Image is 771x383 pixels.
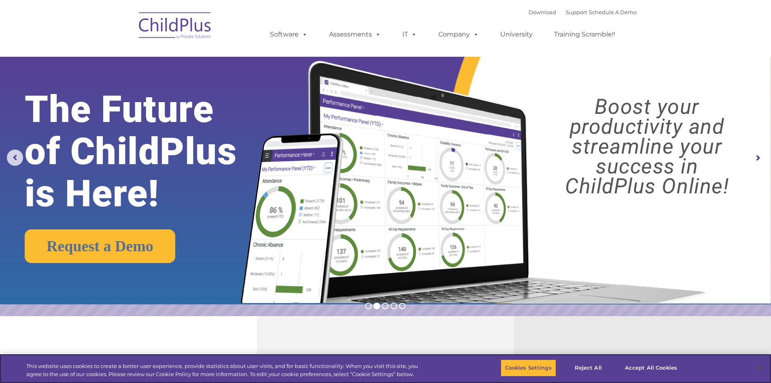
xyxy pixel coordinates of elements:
[113,87,147,93] span: Phone number
[563,359,614,377] button: Reject All
[25,88,271,215] rs-layer: The Future of ChildPlus is Here!
[25,229,175,263] a: Request a Demo
[492,26,541,43] a: University
[113,53,137,60] span: Last name
[529,9,637,15] font: |
[566,9,587,15] a: Support
[546,26,623,43] a: Training Scramble!!
[533,97,761,196] rs-layer: Boost your productivity and streamline your success in ChildPlus Online!
[135,6,216,47] img: ChildPlus by Procare Solutions
[26,362,424,378] div: This website uses cookies to create a better user experience, provide statistics about user visit...
[394,26,425,43] a: IT
[749,359,767,377] button: Close
[430,26,487,43] a: Company
[321,26,389,43] a: Assessments
[501,359,556,377] button: Cookies Settings
[529,9,556,15] a: Download
[620,359,682,377] button: Accept All Cookies
[589,9,637,15] a: Schedule A Demo
[262,26,316,43] a: Software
